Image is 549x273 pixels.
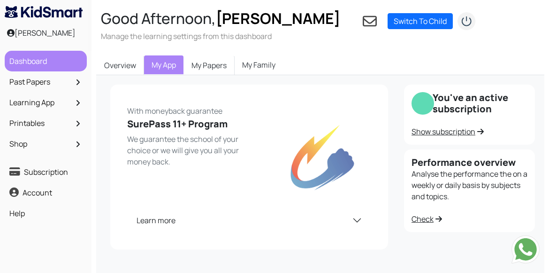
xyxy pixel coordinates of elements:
[511,235,540,264] img: Send whatsapp message to +442080035976
[96,55,144,75] a: Overview
[412,214,442,224] a: Check
[412,126,484,137] a: Show subscription
[127,208,371,233] button: Learn more
[7,205,84,221] a: Help
[388,13,453,29] a: Switch To Child
[5,6,83,18] img: KidSmart logo
[7,185,84,201] a: Account
[216,8,340,29] span: [PERSON_NAME]
[7,94,84,110] a: Learning App
[127,133,244,167] p: We guarantee the school of your choice or we will give you all your money back.
[7,164,84,180] a: Subscription
[127,118,244,130] h5: SurePass 11+ Program
[404,149,535,232] div: Analyse the performance the on a weekly or daily basis by subjects and topics.
[7,74,84,90] a: Past Papers
[7,115,84,131] a: Printables
[127,101,244,117] p: With moneyback guarantee
[183,55,235,75] a: My Papers
[235,55,283,74] a: My Family
[7,136,84,152] a: Shop
[101,31,340,41] h3: Manage the learning settings from this dashboard
[101,9,340,27] h2: Good Afternoon,
[276,101,371,208] img: trophy
[433,92,527,115] h5: You've an active subscription
[7,53,84,69] a: Dashboard
[412,157,527,168] h5: Performance overview
[457,12,476,31] img: logout2.png
[144,55,183,74] a: My App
